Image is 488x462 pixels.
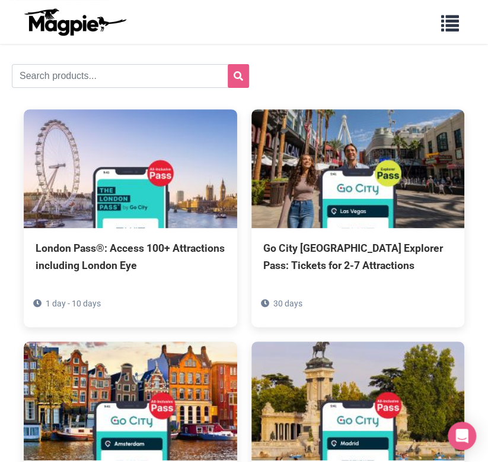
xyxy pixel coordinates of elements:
[24,109,237,327] a: London Pass®: Access 100+ Attractions including London Eye 1 day - 10 days
[448,422,476,450] div: Open Intercom Messenger
[36,240,225,273] div: London Pass®: Access 100+ Attractions including London Eye
[21,8,128,36] img: logo-ab69f6fb50320c5b225c76a69d11143b.png
[251,341,465,460] img: Go City Madrid Pass: 20+ Attractions - Includes Prado Museum
[251,109,465,228] img: Go City Las Vegas Explorer Pass: Tickets for 2-7 Attractions
[12,64,249,88] input: Search products...
[24,341,237,460] img: Amsterdam Pass: 40+ Attractions - Includes Rijksmuseum
[273,299,302,308] span: 30 days
[251,109,465,327] a: Go City [GEOGRAPHIC_DATA] Explorer Pass: Tickets for 2-7 Attractions 30 days
[46,299,101,308] span: 1 day - 10 days
[263,240,453,273] div: Go City [GEOGRAPHIC_DATA] Explorer Pass: Tickets for 2-7 Attractions
[24,109,237,228] img: London Pass®: Access 100+ Attractions including London Eye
